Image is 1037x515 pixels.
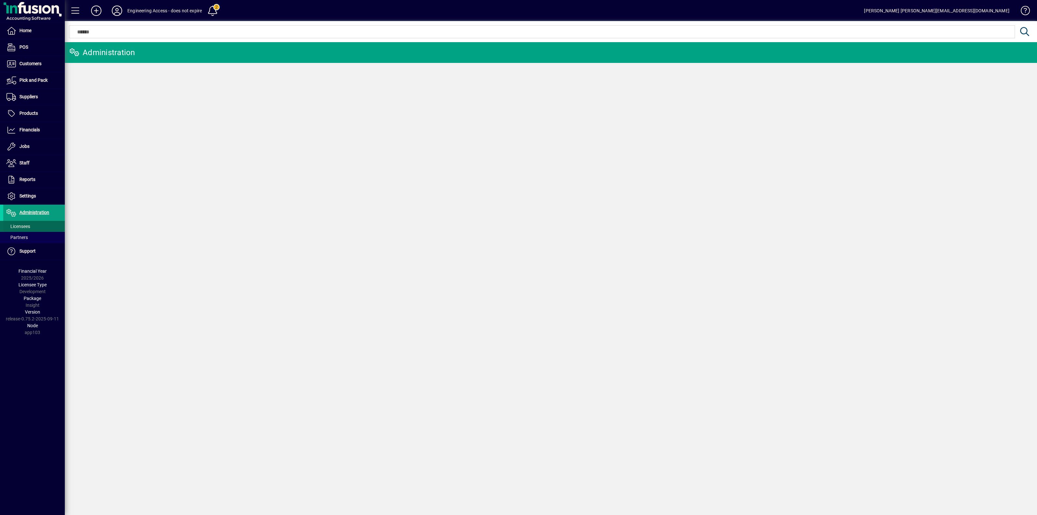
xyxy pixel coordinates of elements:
[3,105,65,122] a: Products
[3,56,65,72] a: Customers
[19,44,28,50] span: POS
[19,61,41,66] span: Customers
[24,296,41,301] span: Package
[3,39,65,55] a: POS
[3,138,65,155] a: Jobs
[19,127,40,132] span: Financials
[3,72,65,89] a: Pick and Pack
[19,111,38,116] span: Products
[1016,1,1029,22] a: Knowledge Base
[70,47,135,58] div: Administration
[86,5,107,17] button: Add
[19,193,36,198] span: Settings
[6,224,30,229] span: Licensees
[19,248,36,254] span: Support
[19,78,48,83] span: Pick and Pack
[27,323,38,328] span: Node
[19,144,29,149] span: Jobs
[3,172,65,188] a: Reports
[6,235,28,240] span: Partners
[3,232,65,243] a: Partners
[3,243,65,259] a: Support
[3,89,65,105] a: Suppliers
[3,122,65,138] a: Financials
[864,6,1009,16] div: [PERSON_NAME] [PERSON_NAME][EMAIL_ADDRESS][DOMAIN_NAME]
[19,28,31,33] span: Home
[3,188,65,204] a: Settings
[18,282,47,287] span: Licensee Type
[19,160,29,165] span: Staff
[19,177,35,182] span: Reports
[19,94,38,99] span: Suppliers
[18,269,47,274] span: Financial Year
[127,6,202,16] div: Engineering Access - does not expire
[3,155,65,171] a: Staff
[19,210,49,215] span: Administration
[107,5,127,17] button: Profile
[3,23,65,39] a: Home
[3,221,65,232] a: Licensees
[25,309,40,315] span: Version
